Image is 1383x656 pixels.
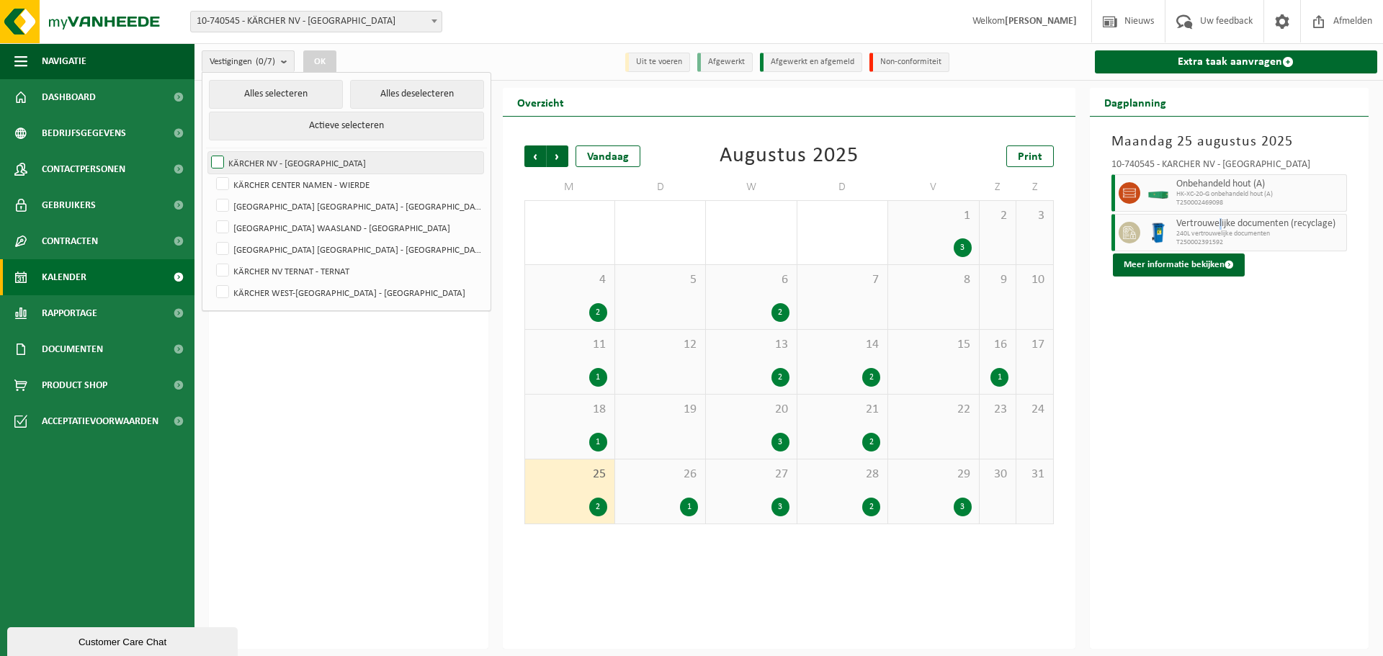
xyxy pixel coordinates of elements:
span: 6 [713,272,789,288]
li: Uit te voeren [625,53,690,72]
span: Print [1018,151,1042,163]
li: Non-conformiteit [869,53,949,72]
span: 10 [1024,272,1045,288]
span: HK-XC-20-G onbehandeld hout (A) [1176,190,1343,199]
button: Vestigingen(0/7) [202,50,295,72]
div: 1 [589,433,607,451]
span: 17 [1024,337,1045,353]
label: [GEOGRAPHIC_DATA] [GEOGRAPHIC_DATA] - [GEOGRAPHIC_DATA] [213,238,483,260]
h2: Dagplanning [1090,88,1181,116]
td: Z [1016,174,1053,200]
button: Meer informatie bekijken [1113,253,1245,277]
span: Vorige [524,145,546,167]
span: 31 [1024,467,1045,482]
span: 25 [532,467,607,482]
span: 13 [713,337,789,353]
span: 23 [987,402,1008,418]
span: 240L vertrouwelijke documenten [1176,230,1343,238]
span: Acceptatievoorwaarden [42,403,158,439]
span: Bedrijfsgegevens [42,115,126,151]
a: Extra taak aanvragen [1095,50,1378,73]
count: (0/7) [256,57,275,66]
span: 14 [805,337,880,353]
span: Vestigingen [210,51,275,73]
div: 1 [680,498,698,516]
button: Alles selecteren [209,80,343,109]
li: Afgewerkt en afgemeld [760,53,862,72]
span: 3 [1024,208,1045,224]
span: 8 [895,272,971,288]
div: 3 [954,238,972,257]
span: 1 [895,208,971,224]
span: T250002391592 [1176,238,1343,247]
span: Dashboard [42,79,96,115]
button: Alles deselecteren [350,80,484,109]
button: Actieve selecteren [209,112,484,140]
td: V [888,174,979,200]
span: Contactpersonen [42,151,125,187]
div: Augustus 2025 [720,145,859,167]
span: 12 [622,337,698,353]
span: 18 [532,402,607,418]
h2: Overzicht [503,88,578,116]
div: 3 [771,433,789,451]
span: 15 [895,337,971,353]
div: Vandaag [576,145,640,167]
span: 26 [622,467,698,482]
div: 1 [589,368,607,387]
span: 24 [1024,402,1045,418]
span: Contracten [42,223,98,259]
div: 2 [862,433,880,451]
span: 20 [713,402,789,418]
span: Gebruikers [42,187,96,223]
div: 2 [771,368,789,387]
iframe: chat widget [7,624,241,656]
span: 5 [622,272,698,288]
span: 16 [987,337,1008,353]
label: [GEOGRAPHIC_DATA] [GEOGRAPHIC_DATA] - [GEOGRAPHIC_DATA] [213,195,483,217]
div: 2 [862,368,880,387]
span: 2 [987,208,1008,224]
span: 28 [805,467,880,482]
h3: Maandag 25 augustus 2025 [1111,131,1348,153]
a: Print [1006,145,1054,167]
td: Z [980,174,1016,200]
label: KÄRCHER WEST-[GEOGRAPHIC_DATA] - [GEOGRAPHIC_DATA] [213,282,483,303]
label: KÄRCHER NV - [GEOGRAPHIC_DATA] [208,152,483,174]
span: 19 [622,402,698,418]
span: Documenten [42,331,103,367]
div: 2 [771,303,789,322]
span: 10-740545 - KÄRCHER NV - WILRIJK [190,11,442,32]
span: Volgende [547,145,568,167]
span: 4 [532,272,607,288]
span: 9 [987,272,1008,288]
span: Navigatie [42,43,86,79]
span: Product Shop [42,367,107,403]
td: D [615,174,706,200]
span: 10-740545 - KÄRCHER NV - WILRIJK [191,12,442,32]
td: D [797,174,888,200]
div: 2 [589,498,607,516]
span: Rapportage [42,295,97,331]
span: 27 [713,467,789,482]
div: 10-740545 - KÄRCHER NV - [GEOGRAPHIC_DATA] [1111,160,1348,174]
td: W [706,174,797,200]
div: 2 [862,498,880,516]
span: 11 [532,337,607,353]
label: [GEOGRAPHIC_DATA] WAASLAND - [GEOGRAPHIC_DATA] [213,217,483,238]
label: KÄRCHER NV TERNAT - TERNAT [213,260,483,282]
button: OK [303,50,336,73]
span: 30 [987,467,1008,482]
div: 1 [990,368,1008,387]
span: 22 [895,402,971,418]
label: KÄRCHER CENTER NAMEN - WIERDE [213,174,483,195]
img: HK-XC-20-GN-00 [1147,188,1169,199]
span: Kalender [42,259,86,295]
strong: [PERSON_NAME] [1005,16,1077,27]
span: T250002469098 [1176,199,1343,207]
span: Vertrouwelijke documenten (recyclage) [1176,218,1343,230]
span: 21 [805,402,880,418]
div: 3 [954,498,972,516]
td: M [524,174,615,200]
